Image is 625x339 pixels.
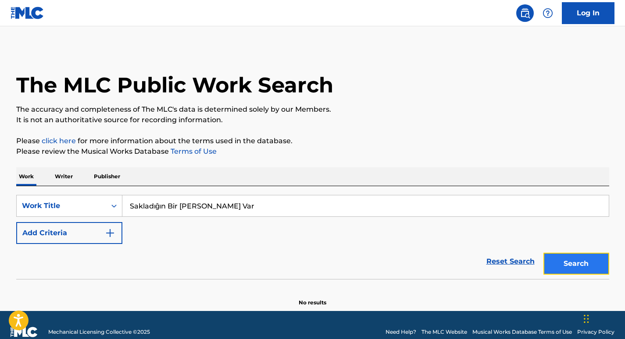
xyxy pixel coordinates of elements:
[421,328,467,336] a: The MLC Website
[539,4,557,22] div: Help
[91,167,123,186] p: Publisher
[16,146,609,157] p: Please review the Musical Works Database
[299,288,326,307] p: No results
[543,8,553,18] img: help
[105,228,115,238] img: 9d2ae6d4665cec9f34b9.svg
[584,306,589,332] div: Drag
[16,195,609,279] form: Search Form
[16,167,36,186] p: Work
[42,137,76,145] a: click here
[16,72,333,98] h1: The MLC Public Work Search
[543,253,609,275] button: Search
[386,328,416,336] a: Need Help?
[472,328,572,336] a: Musical Works Database Terms of Use
[11,7,44,19] img: MLC Logo
[520,8,530,18] img: search
[16,115,609,125] p: It is not an authoritative source for recording information.
[11,327,38,337] img: logo
[516,4,534,22] a: Public Search
[581,297,625,339] iframe: Chat Widget
[482,252,539,271] a: Reset Search
[577,328,614,336] a: Privacy Policy
[16,104,609,115] p: The accuracy and completeness of The MLC's data is determined solely by our Members.
[52,167,75,186] p: Writer
[48,328,150,336] span: Mechanical Licensing Collective © 2025
[16,222,122,244] button: Add Criteria
[22,201,101,211] div: Work Title
[169,147,217,155] a: Terms of Use
[562,2,614,24] a: Log In
[16,136,609,146] p: Please for more information about the terms used in the database.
